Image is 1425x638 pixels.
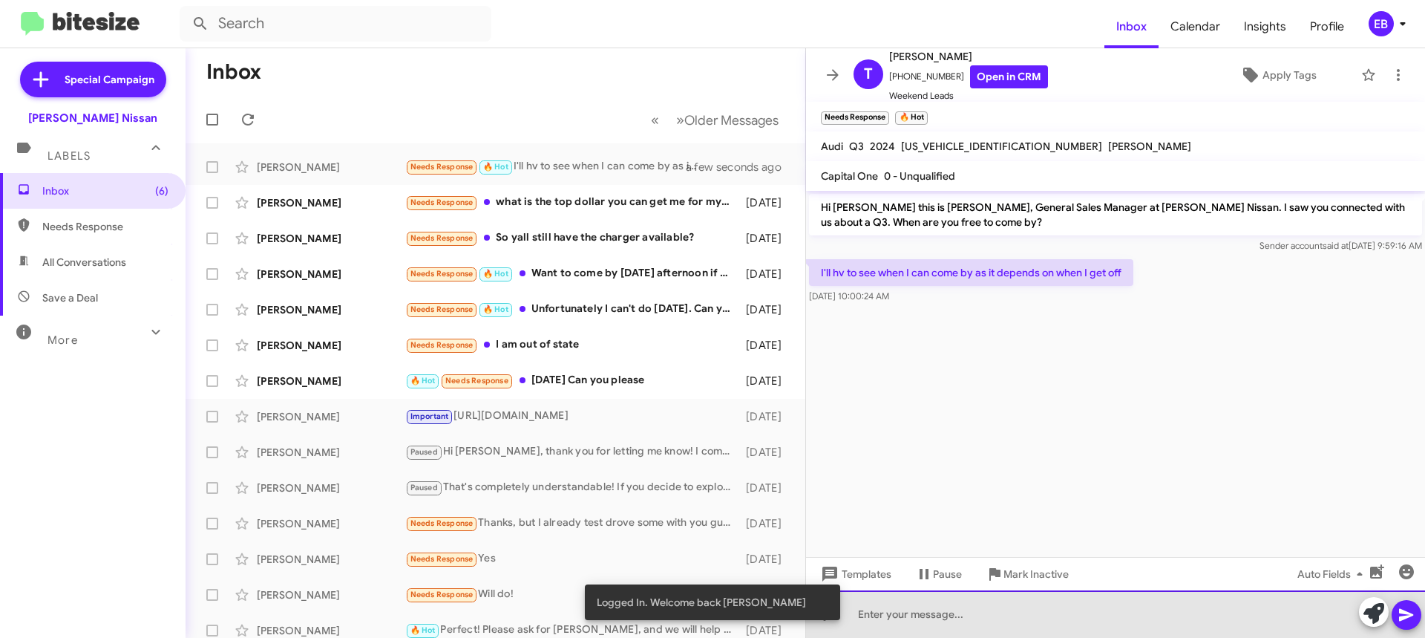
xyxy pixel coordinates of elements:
[738,267,793,281] div: [DATE]
[970,65,1048,88] a: Open in CRM
[257,231,405,246] div: [PERSON_NAME]
[155,183,168,198] span: (6)
[738,481,793,495] div: [DATE]
[410,483,438,492] span: Paused
[889,48,1048,65] span: [PERSON_NAME]
[405,158,704,175] div: I'll hv to see when I can come by as it depends on when I get off
[410,340,474,350] span: Needs Response
[410,590,474,599] span: Needs Response
[257,409,405,424] div: [PERSON_NAME]
[405,408,738,425] div: [URL][DOMAIN_NAME]
[889,88,1048,103] span: Weekend Leads
[1259,240,1422,251] span: Sender account [DATE] 9:59:16 AM
[405,550,738,567] div: Yes
[889,65,1048,88] span: [PHONE_NUMBER]
[257,374,405,388] div: [PERSON_NAME]
[738,338,793,353] div: [DATE]
[667,105,787,135] button: Next
[738,409,793,424] div: [DATE]
[410,411,449,421] span: Important
[405,586,738,603] div: Will do!
[864,62,873,86] span: T
[1262,62,1317,88] span: Apply Tags
[738,302,793,317] div: [DATE]
[65,72,154,87] span: Special Campaign
[704,160,793,175] div: a few seconds ago
[597,595,806,610] span: Logged In. Welcome back [PERSON_NAME]
[809,290,889,302] span: [DATE] 10:00:24 AM
[933,561,962,587] span: Pause
[257,516,405,531] div: [PERSON_NAME]
[895,111,927,125] small: 🔥 Hot
[821,140,843,153] span: Audi
[483,162,508,172] span: 🔥 Hot
[738,231,793,246] div: [DATE]
[445,376,508,385] span: Needs Response
[410,198,474,207] span: Needs Response
[738,552,793,567] div: [DATE]
[870,140,895,153] span: 2024
[738,445,793,460] div: [DATE]
[1108,140,1191,153] span: [PERSON_NAME]
[28,111,157,126] div: [PERSON_NAME] Nissan
[257,338,405,353] div: [PERSON_NAME]
[257,302,405,317] div: [PERSON_NAME]
[410,447,438,457] span: Paused
[405,443,738,460] div: Hi [PERSON_NAME], thank you for letting me know! I completely understand—feel free to continue wo...
[180,6,491,42] input: Search
[1159,5,1232,48] a: Calendar
[47,333,78,347] span: More
[1232,5,1298,48] a: Insights
[818,561,891,587] span: Templates
[206,60,261,84] h1: Inbox
[42,183,168,198] span: Inbox
[42,255,126,270] span: All Conversations
[1297,561,1369,587] span: Auto Fields
[483,269,508,279] span: 🔥 Hot
[405,230,738,247] div: So yall still have the charger available?
[42,219,168,234] span: Needs Response
[410,518,474,528] span: Needs Response
[821,169,878,183] span: Capital One
[884,169,955,183] span: 0 - Unqualified
[257,195,405,210] div: [PERSON_NAME]
[903,561,974,587] button: Pause
[410,554,474,564] span: Needs Response
[410,233,474,243] span: Needs Response
[405,265,738,282] div: Want to come by [DATE] afternoon if the Challenger is still available.
[410,625,436,635] span: 🔥 Hot
[257,445,405,460] div: [PERSON_NAME]
[901,140,1102,153] span: [US_VEHICLE_IDENTIFICATION_NUMBER]
[42,290,98,305] span: Save a Deal
[405,301,738,318] div: Unfortunately I can't do [DATE]. Can you do [DATE] in the afternoon?
[1369,11,1394,36] div: EB
[1298,5,1356,48] a: Profile
[1285,561,1380,587] button: Auto Fields
[410,305,474,314] span: Needs Response
[651,111,659,129] span: «
[257,481,405,495] div: [PERSON_NAME]
[1003,561,1069,587] span: Mark Inactive
[821,111,889,125] small: Needs Response
[257,623,405,638] div: [PERSON_NAME]
[405,479,738,496] div: That's completely understandable! If you decide to explore selling your vehicle or have any quest...
[257,160,405,175] div: [PERSON_NAME]
[1104,5,1159,48] a: Inbox
[410,269,474,279] span: Needs Response
[20,62,166,97] a: Special Campaign
[1202,62,1354,88] button: Apply Tags
[1356,11,1409,36] button: EB
[257,267,405,281] div: [PERSON_NAME]
[809,194,1422,235] p: Hi [PERSON_NAME] this is [PERSON_NAME], General Sales Manager at [PERSON_NAME] Nissan. I saw you ...
[483,305,508,314] span: 🔥 Hot
[642,105,668,135] button: Previous
[643,105,787,135] nav: Page navigation example
[405,515,738,532] div: Thanks, but I already test drove some with you guys. I'm not satisfied with the price point right...
[410,376,436,385] span: 🔥 Hot
[849,140,864,153] span: Q3
[806,561,903,587] button: Templates
[738,195,793,210] div: [DATE]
